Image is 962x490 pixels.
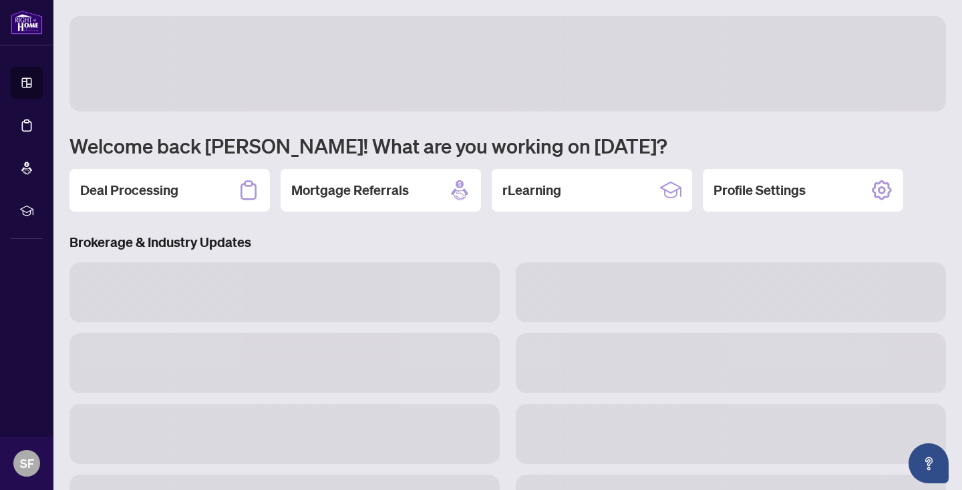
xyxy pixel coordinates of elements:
[291,181,409,200] h2: Mortgage Referrals
[713,181,806,200] h2: Profile Settings
[69,233,946,252] h3: Brokerage & Industry Updates
[502,181,561,200] h2: rLearning
[69,133,946,158] h1: Welcome back [PERSON_NAME]! What are you working on [DATE]?
[20,454,34,473] span: SF
[11,10,43,35] img: logo
[909,443,949,483] button: Open asap
[80,181,178,200] h2: Deal Processing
